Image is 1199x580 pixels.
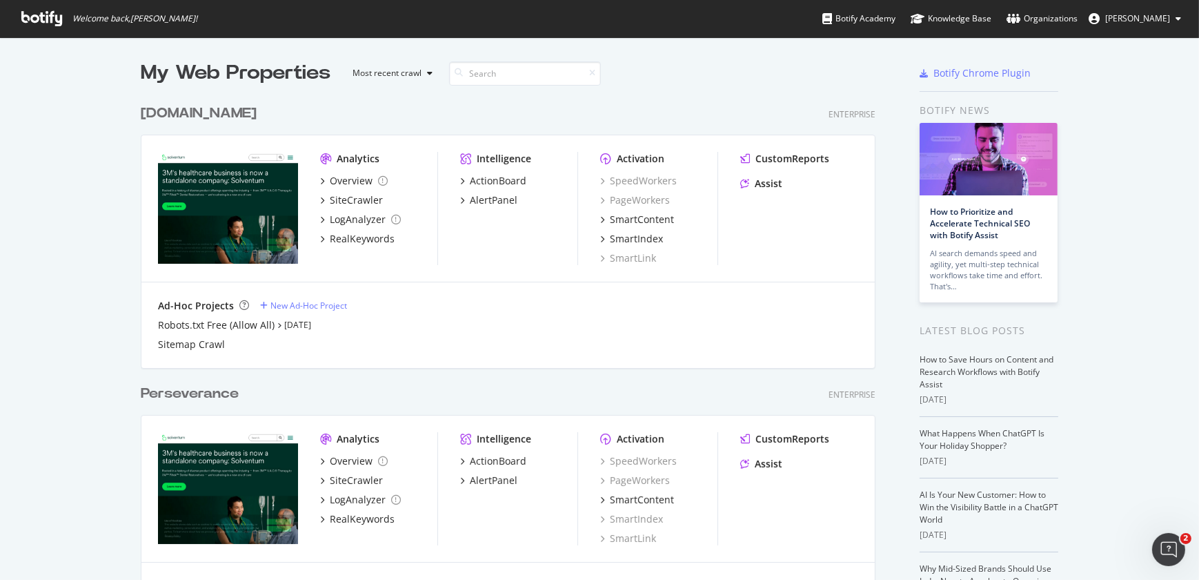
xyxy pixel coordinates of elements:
div: RealKeywords [330,232,395,246]
a: ActionBoard [460,454,526,468]
a: SpeedWorkers [600,174,677,188]
div: New Ad-Hoc Project [270,300,347,311]
div: Botify news [920,103,1058,118]
a: New Ad-Hoc Project [260,300,347,311]
a: [DOMAIN_NAME] [141,104,262,124]
button: Most recent crawl [341,62,438,84]
a: Robots.txt Free (Allow All) [158,318,275,332]
a: Perseverance [141,384,244,404]
div: SiteCrawler [330,474,383,487]
a: AI Is Your New Customer: How to Win the Visibility Battle in a ChatGPT World [920,489,1058,525]
div: Botify Academy [822,12,895,26]
a: What Happens When ChatGPT Is Your Holiday Shopper? [920,427,1044,452]
a: SiteCrawler [320,193,383,207]
div: AlertPanel [470,193,517,207]
a: SmartContent [600,213,674,226]
div: Knowledge Base [911,12,991,26]
div: AI search demands speed and agility, yet multi-step technical workflows take time and effort. Tha... [930,248,1047,292]
span: Welcome back, [PERSON_NAME] ! [72,13,197,24]
div: SmartContent [610,213,674,226]
a: RealKeywords [320,232,395,246]
img: solventum.com [158,152,298,264]
a: Botify Chrome Plugin [920,66,1031,80]
img: How to Prioritize and Accelerate Technical SEO with Botify Assist [920,123,1058,195]
div: AlertPanel [470,474,517,487]
a: SmartLink [600,532,656,545]
a: [DATE] [284,319,311,331]
div: SiteCrawler [330,193,383,207]
div: RealKeywords [330,512,395,526]
a: LogAnalyzer [320,213,401,226]
div: Analytics [337,432,379,446]
div: Enterprise [829,108,875,120]
div: Assist [755,177,782,191]
a: Overview [320,174,388,188]
a: SmartIndex [600,512,663,526]
a: SmartContent [600,493,674,507]
div: Latest Blog Posts [920,323,1058,338]
a: How to Prioritize and Accelerate Technical SEO with Botify Assist [930,206,1030,241]
div: Most recent crawl [353,69,422,77]
div: [DATE] [920,455,1058,467]
div: Enterprise [829,389,875,400]
div: CustomReports [755,432,829,446]
div: [DATE] [920,529,1058,541]
span: Travis Yano [1105,12,1170,24]
div: SmartContent [610,493,674,507]
a: PageWorkers [600,474,670,487]
a: CustomReports [740,432,829,446]
button: [PERSON_NAME] [1078,8,1192,30]
a: SmartLink [600,251,656,265]
span: 2 [1180,533,1191,544]
a: SmartIndex [600,232,663,246]
a: LogAnalyzer [320,493,401,507]
div: Perseverance [141,384,239,404]
div: SmartIndex [610,232,663,246]
div: ActionBoard [470,174,526,188]
a: RealKeywords [320,512,395,526]
a: AlertPanel [460,193,517,207]
div: CustomReports [755,152,829,166]
a: Overview [320,454,388,468]
a: SpeedWorkers [600,454,677,468]
a: Assist [740,457,782,471]
div: [DOMAIN_NAME] [141,104,257,124]
div: ActionBoard [470,454,526,468]
a: AlertPanel [460,474,517,487]
div: Analytics [337,152,379,166]
a: How to Save Hours on Content and Research Workflows with Botify Assist [920,354,1053,390]
a: ActionBoard [460,174,526,188]
div: Activation [617,152,664,166]
div: Ad-Hoc Projects [158,299,234,313]
a: SiteCrawler [320,474,383,487]
div: Overview [330,174,373,188]
div: My Web Properties [141,59,330,87]
div: Assist [755,457,782,471]
div: Botify Chrome Plugin [933,66,1031,80]
div: Intelligence [477,432,531,446]
div: Activation [617,432,664,446]
div: Organizations [1007,12,1078,26]
input: Search [449,61,601,86]
img: solventum-perserverance.com [158,432,298,544]
a: CustomReports [740,152,829,166]
div: LogAnalyzer [330,213,386,226]
div: Overview [330,454,373,468]
a: Sitemap Crawl [158,338,225,351]
div: [DATE] [920,394,1058,406]
div: Intelligence [477,152,531,166]
div: LogAnalyzer [330,493,386,507]
a: PageWorkers [600,193,670,207]
iframe: Intercom live chat [1152,533,1185,566]
a: Assist [740,177,782,191]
